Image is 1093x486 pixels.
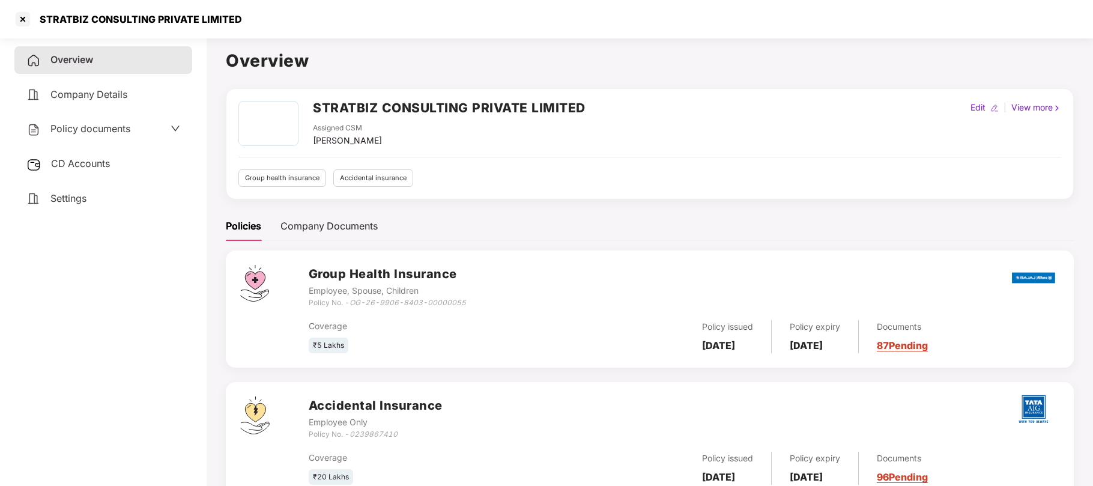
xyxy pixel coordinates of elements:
div: STRATBIZ CONSULTING PRIVATE LIMITED [32,13,242,25]
b: [DATE] [790,339,823,351]
span: CD Accounts [51,157,110,169]
i: OG-26-9906-8403-00000055 [350,298,466,307]
div: Policy No. - [309,429,443,440]
i: 0239867410 [350,430,398,439]
h3: Group Health Insurance [309,265,466,284]
img: svg+xml;base64,PHN2ZyB4bWxucz0iaHR0cDovL3d3dy53My5vcmcvMjAwMC9zdmciIHdpZHRoPSIyNCIgaGVpZ2h0PSIyNC... [26,123,41,137]
div: Policy issued [702,320,753,333]
div: Policy issued [702,452,753,465]
img: svg+xml;base64,PHN2ZyB4bWxucz0iaHR0cDovL3d3dy53My5vcmcvMjAwMC9zdmciIHdpZHRoPSIyNCIgaGVpZ2h0PSIyNC... [26,192,41,206]
div: Policies [226,219,261,234]
h2: STRATBIZ CONSULTING PRIVATE LIMITED [313,98,586,118]
div: Group health insurance [238,169,326,187]
b: [DATE] [790,471,823,483]
div: Employee, Spouse, Children [309,284,466,297]
div: ₹5 Lakhs [309,338,348,354]
div: Assigned CSM [313,123,382,134]
h1: Overview [226,47,1074,74]
a: 96 Pending [877,471,928,483]
img: bajaj.png [1012,264,1055,291]
span: Company Details [50,88,127,100]
div: Accidental insurance [333,169,413,187]
div: Policy expiry [790,452,840,465]
div: Policy No. - [309,297,466,309]
div: Policy expiry [790,320,840,333]
img: svg+xml;base64,PHN2ZyB3aWR0aD0iMjUiIGhlaWdodD0iMjQiIHZpZXdCb3g9IjAgMCAyNSAyNCIgZmlsbD0ibm9uZSIgeG... [26,157,41,172]
img: rightIcon [1053,104,1061,112]
a: 87 Pending [877,339,928,351]
img: svg+xml;base64,PHN2ZyB4bWxucz0iaHR0cDovL3d3dy53My5vcmcvMjAwMC9zdmciIHdpZHRoPSIyNCIgaGVpZ2h0PSIyNC... [26,88,41,102]
img: svg+xml;base64,PHN2ZyB4bWxucz0iaHR0cDovL3d3dy53My5vcmcvMjAwMC9zdmciIHdpZHRoPSI0Ny43MTQiIGhlaWdodD... [240,265,269,302]
div: ₹20 Lakhs [309,469,353,485]
div: Edit [968,101,988,114]
div: | [1001,101,1009,114]
div: Documents [877,320,928,333]
span: down [171,124,180,133]
span: Overview [50,53,93,65]
div: [PERSON_NAME] [313,134,382,147]
span: Policy documents [50,123,130,135]
div: Documents [877,452,928,465]
div: Coverage [309,451,559,464]
span: Settings [50,192,86,204]
h3: Accidental Insurance [309,396,443,415]
b: [DATE] [702,339,735,351]
img: svg+xml;base64,PHN2ZyB4bWxucz0iaHR0cDovL3d3dy53My5vcmcvMjAwMC9zdmciIHdpZHRoPSI0OS4zMjEiIGhlaWdodD... [240,396,270,434]
div: Coverage [309,320,559,333]
img: tatag.png [1013,388,1055,430]
b: [DATE] [702,471,735,483]
img: editIcon [990,104,999,112]
div: View more [1009,101,1064,114]
img: svg+xml;base64,PHN2ZyB4bWxucz0iaHR0cDovL3d3dy53My5vcmcvMjAwMC9zdmciIHdpZHRoPSIyNCIgaGVpZ2h0PSIyNC... [26,53,41,68]
div: Employee Only [309,416,443,429]
div: Company Documents [280,219,378,234]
